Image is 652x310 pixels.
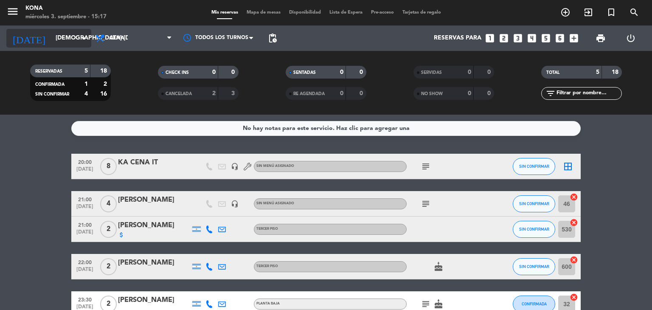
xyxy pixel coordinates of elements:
input: Filtrar por nombre... [556,89,621,98]
strong: 0 [360,90,365,96]
span: 23:30 [74,294,96,304]
i: cancel [570,193,578,201]
div: [PERSON_NAME] [118,257,190,268]
span: Tarjetas de regalo [398,10,445,15]
i: cake [433,262,444,272]
i: cake [433,299,444,309]
span: CONFIRMADA [35,82,65,87]
i: cancel [570,218,578,227]
button: SIN CONFIRMAR [513,158,555,175]
i: looks_3 [512,33,523,44]
span: [DATE] [74,166,96,176]
strong: 0 [231,69,236,75]
strong: 0 [360,69,365,75]
span: Sin menú asignado [256,202,294,205]
span: 8 [100,158,117,175]
span: Lista de Espera [325,10,367,15]
i: turned_in_not [606,7,616,17]
i: arrow_drop_down [79,33,89,43]
button: SIN CONFIRMAR [513,221,555,238]
div: miércoles 3. septiembre - 15:17 [25,13,107,21]
i: subject [421,299,431,309]
span: SIN CONFIRMAR [519,264,549,269]
i: border_all [563,161,573,172]
span: SIN CONFIRMAR [35,92,69,96]
span: Mis reservas [207,10,242,15]
strong: 0 [340,69,343,75]
div: [PERSON_NAME] [118,220,190,231]
span: RESERVADAS [35,69,62,73]
i: looks_6 [554,33,565,44]
span: Sin menú asignado [256,164,294,168]
i: menu [6,5,19,18]
i: [DATE] [6,29,51,48]
span: 2 [100,221,117,238]
strong: 1 [84,81,88,87]
div: KA CENA IT [118,157,190,168]
i: attach_money [118,231,125,238]
span: Cena [110,35,124,41]
i: power_settings_new [626,33,636,43]
span: 22:00 [74,257,96,267]
span: 2 [100,258,117,275]
span: CHECK INS [166,70,189,75]
strong: 0 [487,69,492,75]
span: TERCER PISO [256,227,278,231]
span: SIN CONFIRMAR [519,164,549,169]
i: headset_mic [231,163,239,170]
div: Kona [25,4,107,13]
strong: 2 [104,81,109,87]
i: exit_to_app [583,7,593,17]
i: add_circle_outline [560,7,570,17]
div: [PERSON_NAME] [118,194,190,206]
i: looks_5 [540,33,551,44]
i: filter_list [545,88,556,99]
div: LOG OUT [615,25,646,51]
span: SENTADAS [293,70,316,75]
span: Mapa de mesas [242,10,285,15]
span: CANCELADA [166,92,192,96]
strong: 0 [468,69,471,75]
div: [PERSON_NAME] [118,295,190,306]
strong: 0 [468,90,471,96]
i: looks_4 [526,33,537,44]
i: subject [421,199,431,209]
button: menu [6,5,19,21]
strong: 5 [596,69,599,75]
span: Reservas para [434,35,481,42]
span: pending_actions [267,33,278,43]
strong: 16 [100,91,109,97]
strong: 5 [84,68,88,74]
span: [DATE] [74,204,96,214]
span: 21:00 [74,194,96,204]
span: [DATE] [74,267,96,276]
button: SIN CONFIRMAR [513,195,555,212]
i: cancel [570,293,578,302]
strong: 2 [212,90,216,96]
span: [DATE] [74,229,96,239]
i: headset_mic [231,200,239,208]
span: 21:00 [74,220,96,229]
strong: 3 [231,90,236,96]
span: 4 [100,195,117,212]
span: TOTAL [546,70,559,75]
strong: 0 [340,90,343,96]
strong: 0 [212,69,216,75]
span: 20:00 [74,157,96,166]
strong: 18 [612,69,620,75]
i: search [629,7,639,17]
span: SIN CONFIRMAR [519,227,549,231]
i: subject [421,161,431,172]
span: NO SHOW [421,92,443,96]
button: SIN CONFIRMAR [513,258,555,275]
i: looks_two [498,33,509,44]
strong: 18 [100,68,109,74]
span: Disponibilidad [285,10,325,15]
span: RE AGENDADA [293,92,325,96]
span: SERVIDAS [421,70,442,75]
span: TERCER PISO [256,265,278,268]
i: cancel [570,256,578,264]
span: Pre-acceso [367,10,398,15]
span: SIN CONFIRMAR [519,201,549,206]
div: No hay notas para este servicio. Haz clic para agregar una [243,124,410,133]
